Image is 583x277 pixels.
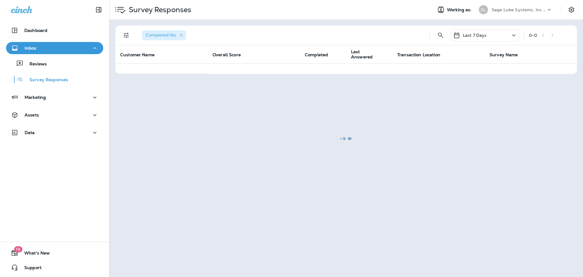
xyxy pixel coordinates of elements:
p: Inbox [25,46,36,50]
button: Marketing [6,91,103,103]
button: Survey Responses [6,73,103,86]
button: Reviews [6,57,103,70]
span: What's New [18,251,50,258]
p: Assets [25,113,39,117]
p: Data [25,130,35,135]
button: 19What's New [6,247,103,259]
button: Collapse Sidebar [90,4,107,16]
button: Dashboard [6,24,103,36]
span: 19 [14,246,22,252]
p: Marketing [25,95,46,100]
p: Survey Responses [23,77,68,83]
span: Support [18,265,42,272]
p: Reviews [23,61,47,67]
button: Data [6,126,103,139]
button: Inbox [6,42,103,54]
button: Support [6,261,103,274]
p: Dashboard [24,28,47,33]
button: Assets [6,109,103,121]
